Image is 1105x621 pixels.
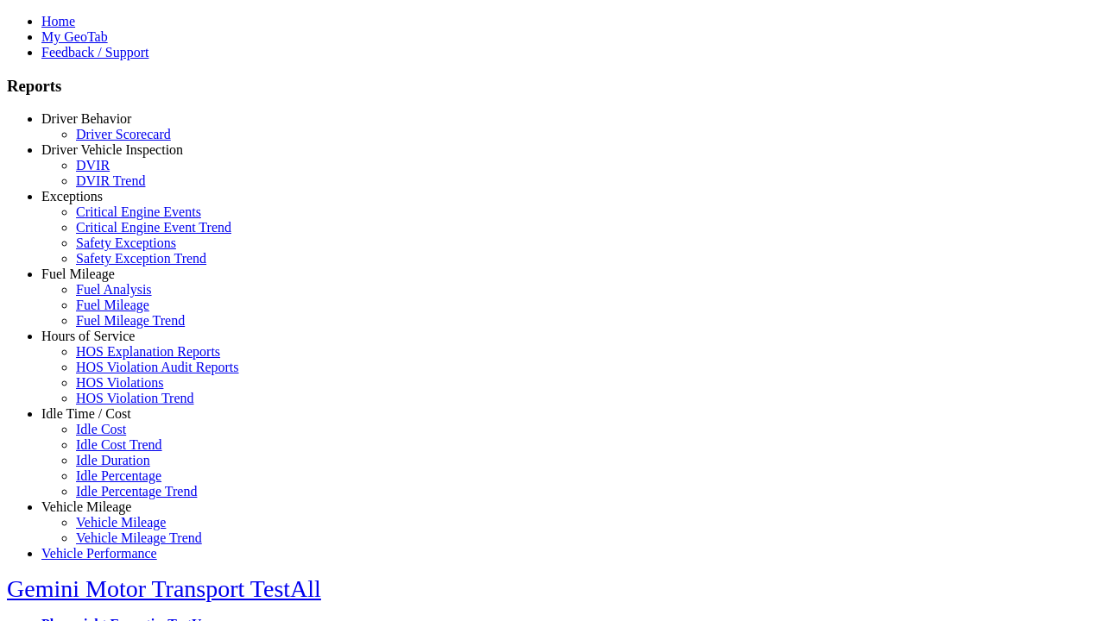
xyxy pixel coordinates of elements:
[76,422,126,436] a: Idle Cost
[76,127,171,141] a: Driver Scorecard
[76,515,166,530] a: Vehicle Mileage
[76,298,149,312] a: Fuel Mileage
[76,391,194,405] a: HOS Violation Trend
[76,468,161,483] a: Idle Percentage
[41,499,131,514] a: Vehicle Mileage
[41,406,131,421] a: Idle Time / Cost
[41,29,108,44] a: My GeoTab
[76,453,150,467] a: Idle Duration
[76,484,197,499] a: Idle Percentage Trend
[41,111,131,126] a: Driver Behavior
[7,575,321,602] a: Gemini Motor Transport TestAll
[41,329,135,343] a: Hours of Service
[41,142,183,157] a: Driver Vehicle Inspection
[76,375,163,390] a: HOS Violations
[76,360,239,374] a: HOS Violation Audit Reports
[41,14,75,28] a: Home
[41,546,157,561] a: Vehicle Performance
[41,45,148,60] a: Feedback / Support
[76,173,145,188] a: DVIR Trend
[41,267,115,281] a: Fuel Mileage
[76,313,185,328] a: Fuel Mileage Trend
[76,204,201,219] a: Critical Engine Events
[76,344,220,359] a: HOS Explanation Reports
[41,189,103,204] a: Exceptions
[76,251,206,266] a: Safety Exception Trend
[76,282,152,297] a: Fuel Analysis
[76,235,176,250] a: Safety Exceptions
[76,530,202,545] a: Vehicle Mileage Trend
[76,437,162,452] a: Idle Cost Trend
[7,77,1098,96] h3: Reports
[76,220,231,235] a: Critical Engine Event Trend
[76,158,110,172] a: DVIR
